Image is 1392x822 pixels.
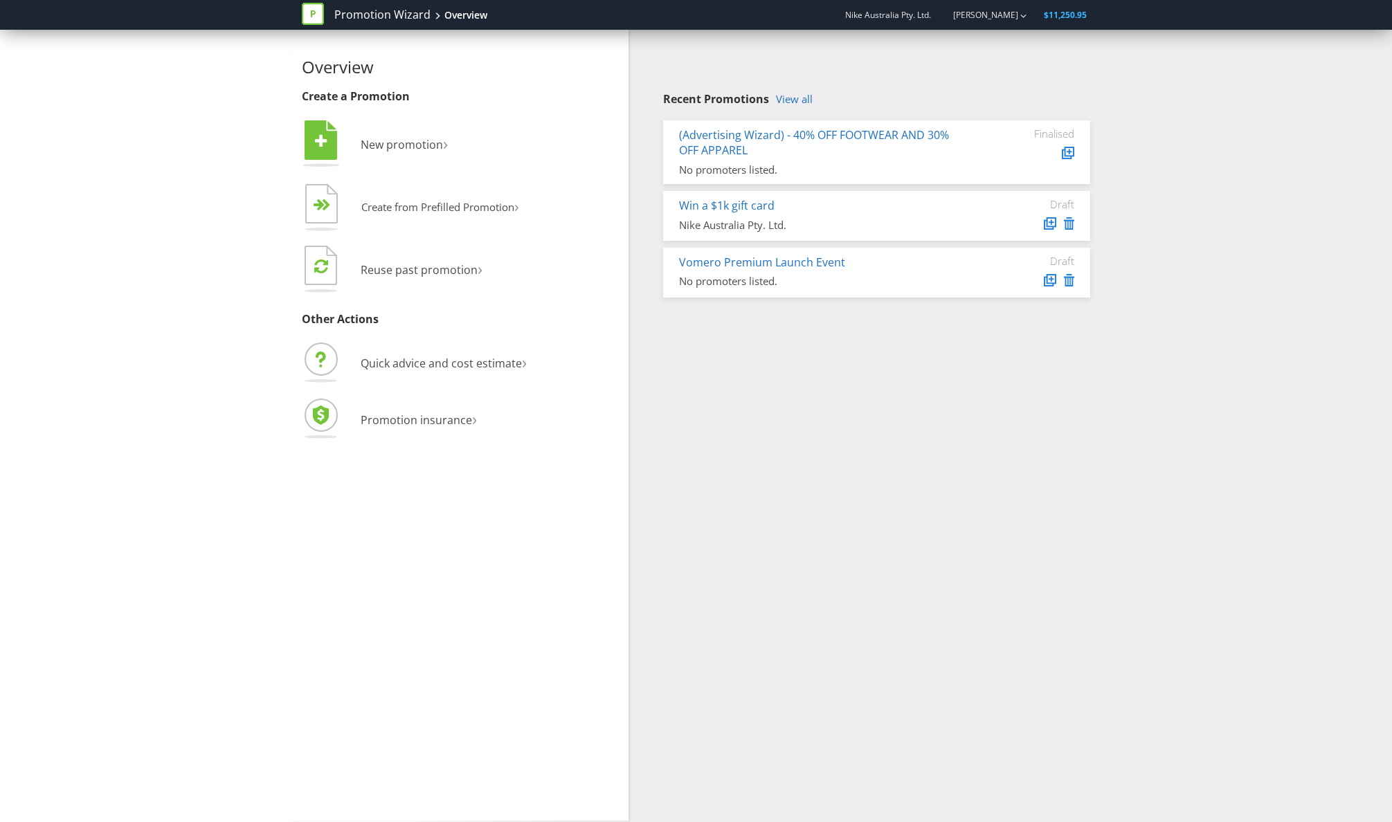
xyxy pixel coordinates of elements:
h3: Create a Promotion [302,91,619,103]
div: No promoters listed. [679,274,970,289]
a: [PERSON_NAME] [939,9,1018,21]
a: Vomero Premium Launch Event [679,255,845,270]
span: › [443,131,448,154]
span: Promotion insurance [361,412,472,428]
span: Reuse past promotion [361,262,478,277]
div: Overview [444,8,487,22]
span: Create from Prefilled Promotion [361,200,514,214]
span: › [522,350,527,373]
span: Quick advice and cost estimate [361,356,522,371]
span: › [472,407,477,430]
div: Draft [991,255,1074,267]
tspan:  [322,199,331,212]
span: › [478,257,482,280]
h2: Overview [302,58,619,76]
span: › [514,195,519,217]
a: Win a $1k gift card [679,198,775,213]
a: (Advertising Wizard) - 40% OFF FOOTWEAR AND 30% OFF APPAREL [679,127,949,158]
h3: Other Actions [302,313,619,326]
a: Promotion insurance› [302,412,477,428]
a: View all [776,93,813,105]
tspan:  [314,258,328,274]
tspan:  [315,134,327,149]
a: Promotion Wizard [334,7,431,23]
a: Quick advice and cost estimate› [302,356,527,371]
span: $11,250.95 [1044,9,1087,21]
div: Nike Australia Pty. Ltd. [679,218,970,232]
span: Nike Australia Pty. Ltd. [845,9,931,21]
span: Recent Promotions [663,91,769,107]
button: Create from Prefilled Promotion› [302,181,520,236]
div: Finalised [991,127,1074,140]
span: New promotion [361,137,443,152]
div: Draft [991,198,1074,210]
div: No promoters listed. [679,163,970,177]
